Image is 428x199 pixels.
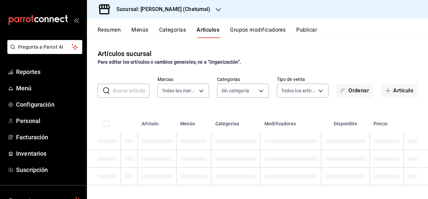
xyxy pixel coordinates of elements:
[111,5,210,13] h3: Sucursal: [PERSON_NAME] (Chetumal)
[176,111,211,132] th: Menús
[98,27,121,38] button: Resumen
[211,111,260,132] th: Categorías
[16,165,81,174] span: Suscripción
[131,27,148,38] button: Menús
[18,44,72,51] span: Pregunta a Parrot AI
[98,49,151,59] div: Artículos sucursal
[16,100,81,109] span: Configuración
[217,77,269,82] label: Categorías
[221,87,249,94] span: Sin categoría
[230,27,286,38] button: Grupos modificadores
[277,77,329,82] label: Tipo de venta
[7,40,82,54] button: Pregunta a Parrot AI
[260,111,321,132] th: Modificadores
[321,111,369,132] th: Disponible
[98,27,428,38] div: navigation tabs
[157,77,209,82] label: Marcas
[98,59,241,65] strong: Para editar los artículos o cambios generales, ve a “Organización”.
[162,87,197,94] span: Todas las marcas, Sin marca
[16,133,81,142] span: Facturación
[197,27,219,38] button: Artículos
[137,111,176,132] th: Artículo
[5,48,82,55] a: Pregunta a Parrot AI
[16,116,81,125] span: Personal
[281,87,316,94] span: Todos los artículos
[16,149,81,158] span: Inventarios
[16,67,81,76] span: Reportes
[74,17,79,23] button: open_drawer_menu
[336,84,373,98] button: Ordenar
[113,84,149,97] input: Buscar artículo
[159,27,186,38] button: Categorías
[296,27,317,38] button: Publicar
[369,111,404,132] th: Precio
[381,84,417,98] button: Artículo
[16,84,81,93] span: Menú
